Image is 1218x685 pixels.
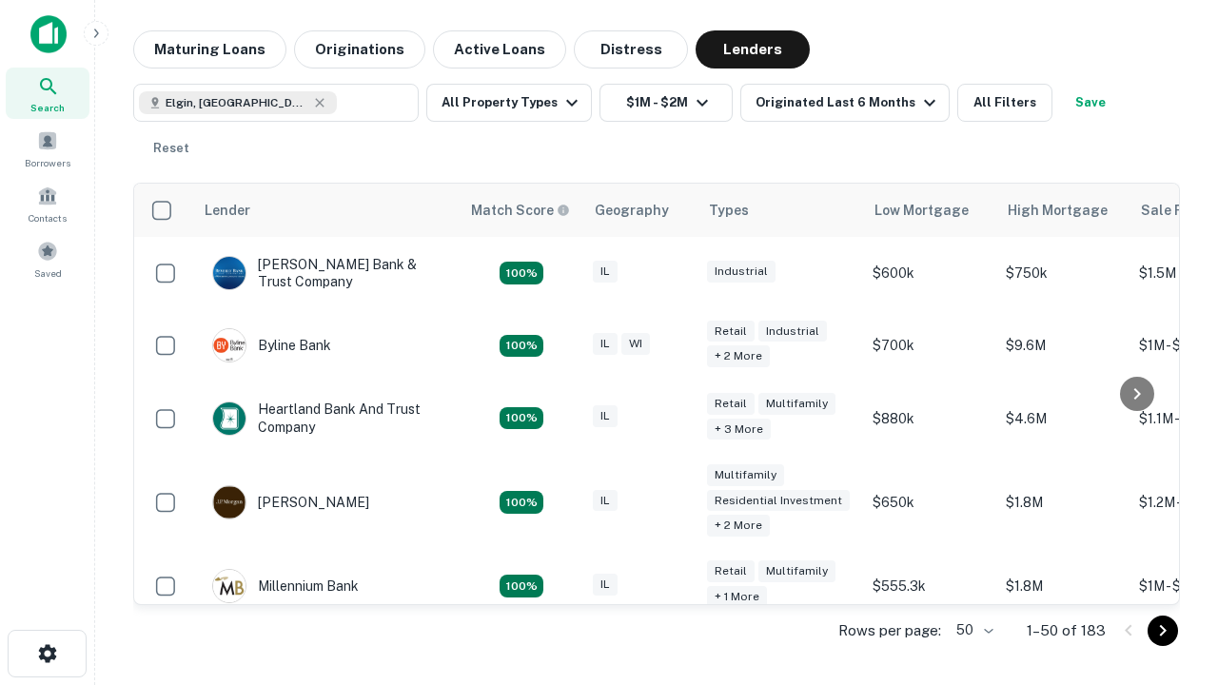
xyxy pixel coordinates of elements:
[212,256,441,290] div: [PERSON_NAME] Bank & Trust Company
[213,402,246,435] img: picture
[205,199,250,222] div: Lender
[471,200,566,221] h6: Match Score
[996,455,1130,551] td: $1.8M
[29,210,67,225] span: Contacts
[500,262,543,284] div: Matching Properties: 28, hasApolloMatch: undefined
[6,68,89,119] a: Search
[212,485,369,519] div: [PERSON_NAME]
[709,199,749,222] div: Types
[593,261,618,283] div: IL
[1060,84,1121,122] button: Save your search to get updates of matches that match your search criteria.
[707,345,770,367] div: + 2 more
[6,178,89,229] a: Contacts
[25,155,70,170] span: Borrowers
[500,335,543,358] div: Matching Properties: 19, hasApolloMatch: undefined
[599,84,733,122] button: $1M - $2M
[863,237,996,309] td: $600k
[707,393,755,415] div: Retail
[500,575,543,597] div: Matching Properties: 16, hasApolloMatch: undefined
[212,569,359,603] div: Millennium Bank
[166,94,308,111] span: Elgin, [GEOGRAPHIC_DATA], [GEOGRAPHIC_DATA]
[460,184,583,237] th: Capitalize uses an advanced AI algorithm to match your search with the best lender. The match sco...
[996,550,1130,622] td: $1.8M
[500,407,543,430] div: Matching Properties: 19, hasApolloMatch: undefined
[426,84,592,122] button: All Property Types
[874,199,969,222] div: Low Mortgage
[30,15,67,53] img: capitalize-icon.png
[996,382,1130,454] td: $4.6M
[621,333,650,355] div: WI
[707,321,755,342] div: Retail
[593,574,618,596] div: IL
[707,490,850,512] div: Residential Investment
[1008,199,1108,222] div: High Mortgage
[500,491,543,514] div: Matching Properties: 26, hasApolloMatch: undefined
[133,30,286,68] button: Maturing Loans
[707,586,767,608] div: + 1 more
[758,393,835,415] div: Multifamily
[863,382,996,454] td: $880k
[707,261,776,283] div: Industrial
[996,309,1130,382] td: $9.6M
[595,199,669,222] div: Geography
[213,486,246,519] img: picture
[863,455,996,551] td: $650k
[996,237,1130,309] td: $750k
[957,84,1052,122] button: All Filters
[34,265,62,281] span: Saved
[758,321,827,342] div: Industrial
[574,30,688,68] button: Distress
[697,184,863,237] th: Types
[949,616,996,644] div: 50
[593,405,618,427] div: IL
[583,184,697,237] th: Geography
[593,333,618,355] div: IL
[212,328,331,362] div: Byline Bank
[863,550,996,622] td: $555.3k
[141,129,202,167] button: Reset
[863,184,996,237] th: Low Mortgage
[863,309,996,382] td: $700k
[212,401,441,435] div: Heartland Bank And Trust Company
[30,100,65,115] span: Search
[6,123,89,174] a: Borrowers
[213,570,246,602] img: picture
[740,84,950,122] button: Originated Last 6 Months
[756,91,941,114] div: Originated Last 6 Months
[1148,616,1178,646] button: Go to next page
[707,560,755,582] div: Retail
[6,233,89,284] a: Saved
[471,200,570,221] div: Capitalize uses an advanced AI algorithm to match your search with the best lender. The match sco...
[1123,472,1218,563] iframe: Chat Widget
[593,490,618,512] div: IL
[1027,619,1106,642] p: 1–50 of 183
[707,464,784,486] div: Multifamily
[213,257,246,289] img: picture
[193,184,460,237] th: Lender
[696,30,810,68] button: Lenders
[294,30,425,68] button: Originations
[758,560,835,582] div: Multifamily
[707,419,771,440] div: + 3 more
[213,329,246,362] img: picture
[838,619,941,642] p: Rows per page:
[707,515,770,537] div: + 2 more
[433,30,566,68] button: Active Loans
[996,184,1130,237] th: High Mortgage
